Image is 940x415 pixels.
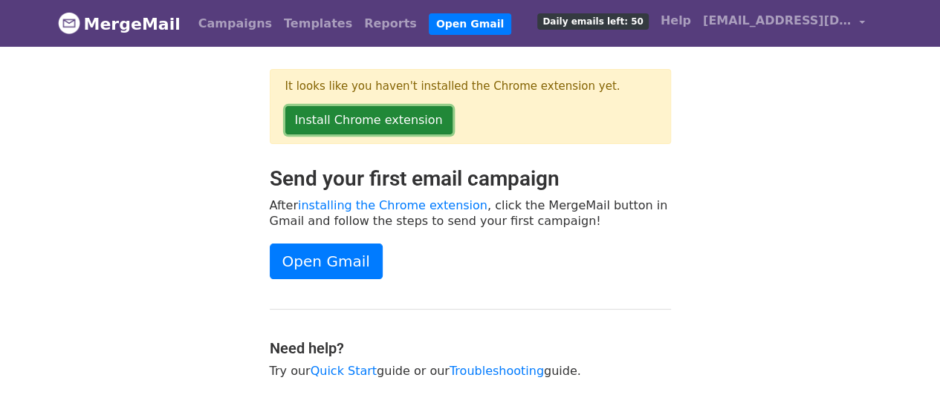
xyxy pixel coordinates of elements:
[537,13,648,30] span: Daily emails left: 50
[58,8,181,39] a: MergeMail
[270,166,671,192] h2: Send your first email campaign
[531,6,654,36] a: Daily emails left: 50
[450,364,544,378] a: Troubleshooting
[311,364,377,378] a: Quick Start
[270,197,671,229] p: After , click the MergeMail button in Gmail and follow the steps to send your first campaign!
[429,13,511,35] a: Open Gmail
[278,9,358,39] a: Templates
[298,198,487,212] a: installing the Chrome extension
[358,9,423,39] a: Reports
[866,344,940,415] iframe: Chat Widget
[285,106,453,134] a: Install Chrome extension
[270,244,383,279] a: Open Gmail
[655,6,697,36] a: Help
[703,12,852,30] span: [EMAIL_ADDRESS][DOMAIN_NAME]
[270,363,671,379] p: Try our guide or our guide.
[697,6,871,41] a: [EMAIL_ADDRESS][DOMAIN_NAME]
[866,344,940,415] div: Tiện ích trò chuyện
[285,79,655,94] p: It looks like you haven't installed the Chrome extension yet.
[270,339,671,357] h4: Need help?
[192,9,278,39] a: Campaigns
[58,12,80,34] img: MergeMail logo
